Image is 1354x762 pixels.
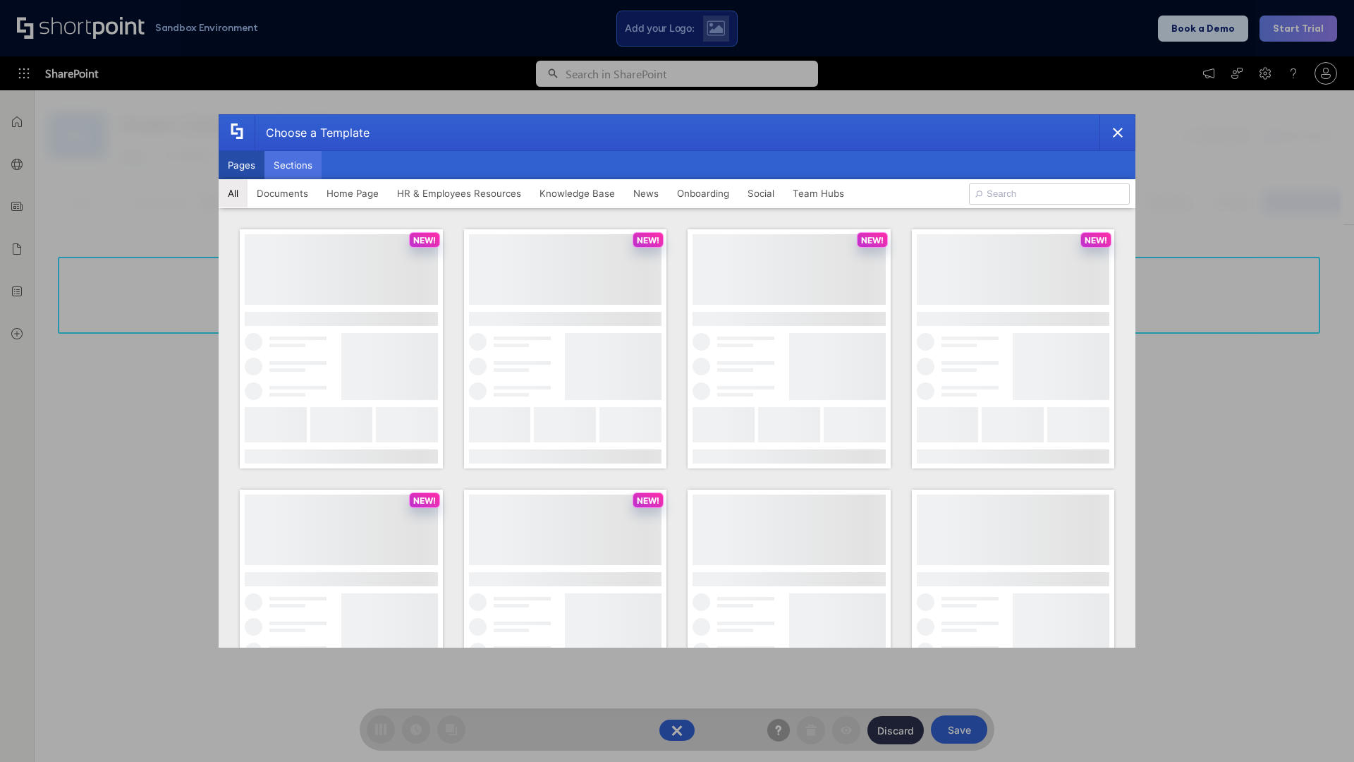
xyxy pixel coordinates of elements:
[637,235,659,246] p: NEW!
[738,179,783,207] button: Social
[317,179,388,207] button: Home Page
[219,151,264,179] button: Pages
[1085,235,1107,246] p: NEW!
[255,115,370,150] div: Choose a Template
[219,179,248,207] button: All
[264,151,322,179] button: Sections
[1100,598,1354,762] iframe: Chat Widget
[624,179,668,207] button: News
[248,179,317,207] button: Documents
[783,179,853,207] button: Team Hubs
[668,179,738,207] button: Onboarding
[219,114,1135,648] div: template selector
[969,183,1130,205] input: Search
[530,179,624,207] button: Knowledge Base
[388,179,530,207] button: HR & Employees Resources
[413,495,436,506] p: NEW!
[637,495,659,506] p: NEW!
[861,235,884,246] p: NEW!
[413,235,436,246] p: NEW!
